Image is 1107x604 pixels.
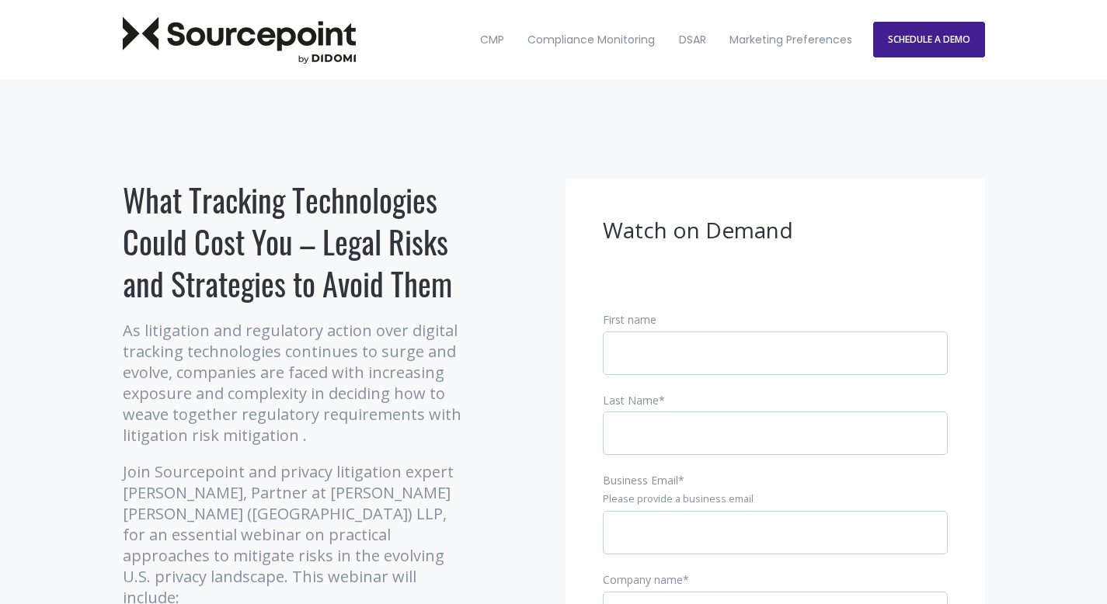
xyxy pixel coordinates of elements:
[719,7,862,73] a: Marketing Preferences
[873,22,985,57] a: SCHEDULE A DEMO
[603,312,656,327] span: First name
[669,7,716,73] a: DSAR
[603,473,678,488] span: Business Email
[603,572,683,587] span: Company name
[470,7,514,73] a: CMP
[603,393,659,408] span: Last Name
[603,492,948,506] legend: Please provide a business email
[603,216,948,245] h3: Watch on Demand
[123,179,468,304] h1: What Tracking Technologies Could Cost You – Legal Risks and Strategies to Avoid Them
[123,320,468,446] p: As litigation and regulatory action over digital tracking technologies continues to surge and evo...
[517,7,665,73] a: Compliance Monitoring
[470,7,863,73] nav: Desktop navigation
[123,16,356,64] img: Sourcepoint Logo Dark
